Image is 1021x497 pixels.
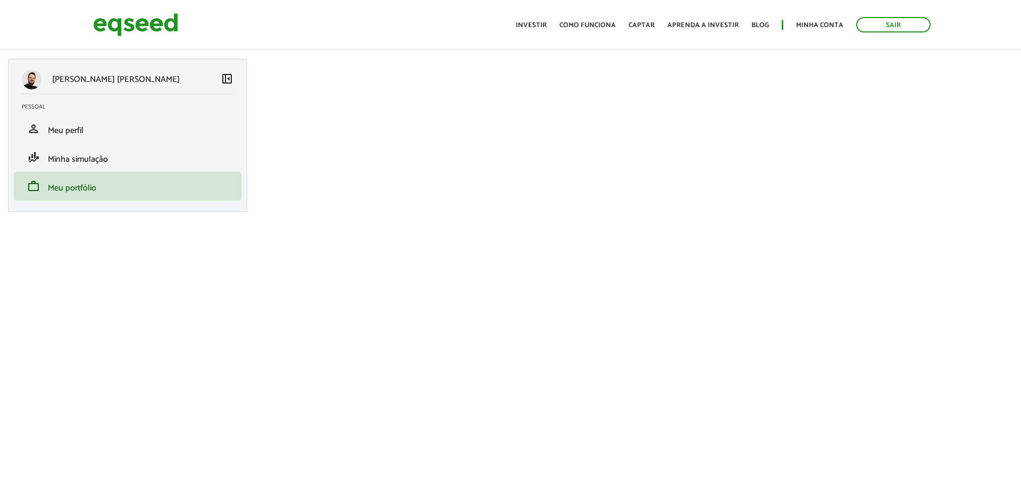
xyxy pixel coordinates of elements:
p: [PERSON_NAME] [PERSON_NAME] [52,74,180,85]
span: left_panel_close [221,72,233,85]
span: Minha simulação [48,152,108,167]
a: Investir [516,22,547,29]
a: personMeu perfil [22,122,233,135]
li: Meu portfólio [14,172,241,201]
a: Captar [629,22,655,29]
a: Colapsar menu [221,72,233,87]
a: Como funciona [559,22,616,29]
a: workMeu portfólio [22,180,233,193]
img: EqSeed [93,11,178,39]
span: Meu portfólio [48,181,96,195]
a: finance_modeMinha simulação [22,151,233,164]
li: Meu perfil [14,114,241,143]
span: Meu perfil [48,123,83,138]
a: Blog [751,22,769,29]
span: work [27,180,40,193]
a: Minha conta [796,22,843,29]
span: person [27,122,40,135]
a: Sair [856,17,931,32]
span: finance_mode [27,151,40,164]
li: Minha simulação [14,143,241,172]
h2: Pessoal [22,104,241,110]
a: Aprenda a investir [667,22,739,29]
